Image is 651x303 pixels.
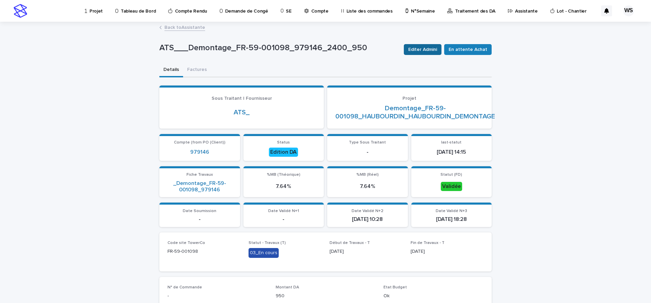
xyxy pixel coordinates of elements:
p: 950 [276,292,376,300]
p: FR-59-001098 [167,248,240,255]
p: - [331,149,404,155]
span: Fin de Travaux - T [411,241,445,245]
span: Projet [402,96,416,101]
span: last-statut [441,140,461,145]
div: WS [623,5,634,16]
span: Montant DA [276,285,299,289]
span: %MB (Théorique) [267,173,300,177]
span: Etat Budget [383,285,407,289]
span: Début de Travaux - T [330,241,370,245]
span: Fiche Travaux [186,173,213,177]
button: Factures [183,63,211,77]
span: Date Validé N+3 [436,209,467,213]
p: [DATE] 18:28 [415,216,488,223]
span: En attente Achat [449,46,487,53]
span: Sous Traitant | Fournisseur [212,96,272,101]
p: Ok [383,292,484,300]
span: Type Sous Traitant [349,140,386,145]
a: _Demontage_FR-59-001098_979146 [163,180,236,193]
span: Statut - Travaux (T) [249,241,286,245]
p: [DATE] [411,248,484,255]
p: [DATE] 10:28 [331,216,404,223]
p: 7.64 % [331,183,404,190]
span: Date Validé N+2 [352,209,383,213]
span: Date Validé N+1 [268,209,299,213]
p: ATS___Demontage_FR-59-001098_979146_2400_950 [159,43,398,53]
button: Details [159,63,183,77]
a: Back toAssistante [164,23,205,31]
img: stacker-logo-s-only.png [14,4,27,18]
a: 979146 [190,149,209,155]
span: Code site TowerCo [167,241,205,245]
span: Compte (from PO (Client)) [174,140,225,145]
p: - [163,216,236,223]
p: - [167,292,268,300]
p: 7.64 % [248,183,320,190]
div: Edition DA [269,148,298,157]
span: Date Soumission [183,209,216,213]
span: Status [277,140,290,145]
div: Validée [441,182,462,191]
p: - [248,216,320,223]
a: Demontage_FR-59-001098_HAUBOURDIN_HAUBOURDIN_DEMONTAGE [335,104,495,120]
p: [DATE] 14:15 [415,149,488,155]
span: N° de Commande [167,285,202,289]
button: En attente Achat [444,44,492,55]
span: %MB (Réel) [356,173,379,177]
a: ATS_ [234,108,250,116]
button: Editer Admini [404,44,441,55]
p: [DATE] [330,248,402,255]
span: Editer Admini [408,46,437,53]
div: 03_En cours [249,248,279,258]
span: Statut (FD) [440,173,462,177]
